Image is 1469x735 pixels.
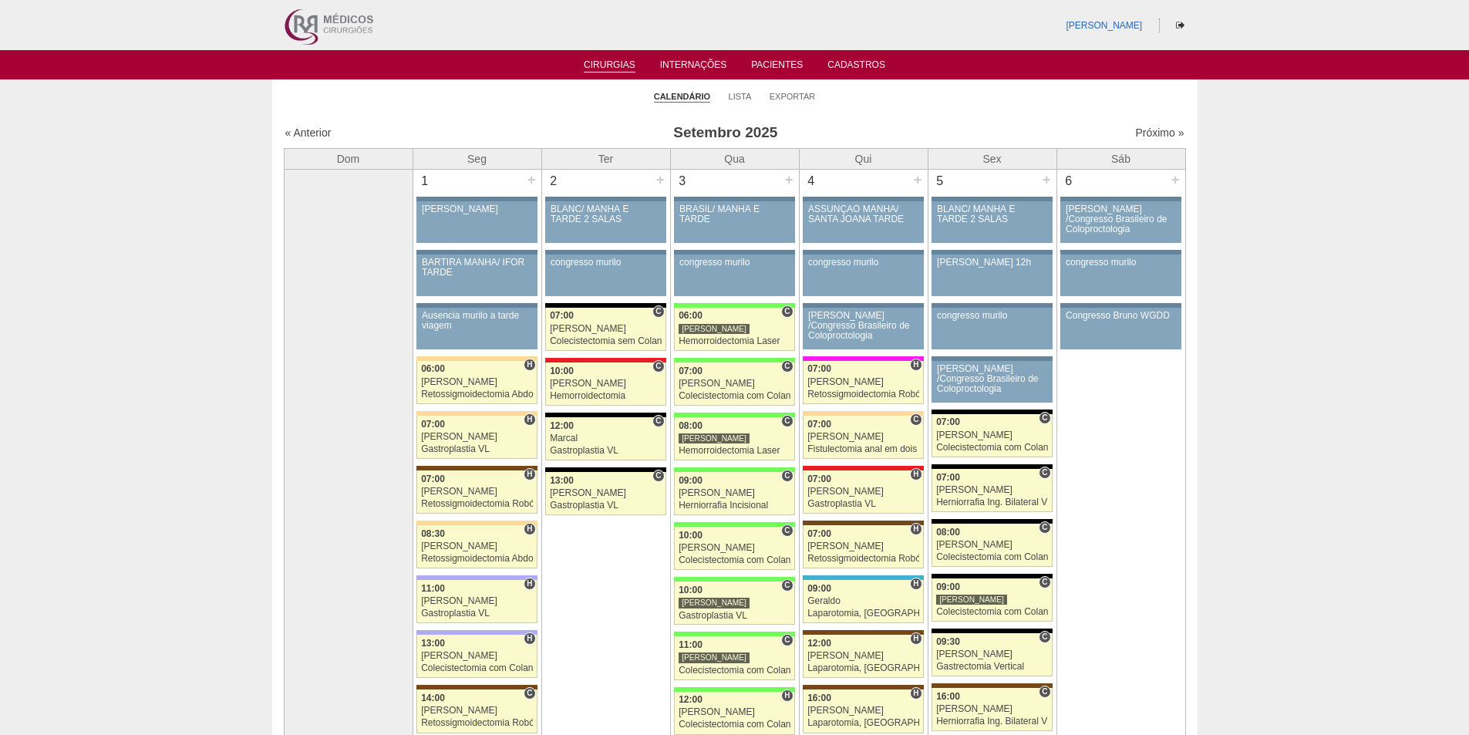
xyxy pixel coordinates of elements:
div: congresso murilo [1066,258,1176,268]
div: Retossigmoidectomia Robótica [807,554,919,564]
div: Key: Aviso [1060,250,1181,255]
div: Key: Aviso [416,250,537,255]
div: Herniorrafia Incisional [679,501,790,511]
div: Key: Aviso [674,250,794,255]
span: 12:00 [679,694,702,705]
a: C 07:00 [PERSON_NAME] Colecistectomia sem Colangiografia VL [545,308,665,351]
div: Fistulectomia anal em dois tempos [807,444,919,454]
th: Qui [799,148,928,169]
div: Key: Christóvão da Gama [416,575,537,580]
div: [PERSON_NAME] [936,430,1048,440]
div: + [525,170,538,190]
span: 08:00 [936,527,960,538]
div: Geraldo [807,596,919,606]
div: Key: Aviso [545,197,665,201]
div: Key: Blanc [545,413,665,417]
th: Qua [670,148,799,169]
div: [PERSON_NAME] [807,706,919,716]
div: Key: Bartira [416,521,537,525]
span: 07:00 [421,474,445,484]
div: Key: Brasil [674,467,794,472]
span: Consultório [781,634,793,646]
a: H 07:00 [PERSON_NAME] Gastroplastia VL [416,416,537,459]
a: H 06:00 [PERSON_NAME] Retossigmoidectomia Abdominal VL [416,361,537,404]
span: 07:00 [807,528,831,539]
div: Key: Brasil [674,303,794,308]
div: [PERSON_NAME] [679,597,750,609]
div: Key: Aviso [1060,197,1181,201]
div: [PERSON_NAME] [421,651,533,661]
span: Consultório [652,305,664,318]
a: congresso murilo [674,255,794,296]
div: Key: Pro Matre [803,356,923,361]
th: Ter [541,148,670,169]
div: Herniorrafia Ing. Bilateral VL [936,716,1048,727]
div: Colecistectomia com Colangiografia VL [679,555,790,565]
div: + [1169,170,1182,190]
div: [PERSON_NAME] /Congresso Brasileiro de Coloproctologia [937,364,1047,395]
div: Colecistectomia com Colangiografia VL [421,663,533,673]
a: [PERSON_NAME] 12h [932,255,1052,296]
span: 09:30 [936,636,960,647]
a: [PERSON_NAME] /Congresso Brasileiro de Coloproctologia [1060,201,1181,243]
span: Consultório [1039,521,1050,534]
span: 11:00 [421,583,445,594]
a: C 16:00 [PERSON_NAME] Herniorrafia Ing. Bilateral VL [932,688,1052,731]
div: Key: Aviso [803,303,923,308]
span: 10:00 [679,530,702,541]
a: H 16:00 [PERSON_NAME] Laparotomia, [GEOGRAPHIC_DATA], Drenagem, Bridas [803,689,923,733]
div: 1 [413,170,437,193]
th: Dom [284,148,413,169]
div: 6 [1057,170,1081,193]
div: Key: Aviso [416,303,537,308]
div: Colecistectomia com Colangiografia VL [936,443,1048,453]
div: [PERSON_NAME] [936,485,1048,495]
a: C 10:00 [PERSON_NAME] Hemorroidectomia [545,362,665,406]
a: H 08:30 [PERSON_NAME] Retossigmoidectomia Abdominal VL [416,525,537,568]
div: congresso murilo [808,258,918,268]
div: Key: Blanc [545,303,665,308]
span: 09:00 [936,582,960,592]
div: [PERSON_NAME] /Congresso Brasileiro de Coloproctologia [1066,204,1176,235]
div: Key: Neomater [803,575,923,580]
span: Hospital [910,468,921,480]
div: Key: Blanc [932,464,1052,469]
div: Colecistectomia com Colangiografia VL [679,391,790,401]
a: BLANC/ MANHÃ E TARDE 2 SALAS [932,201,1052,243]
div: [PERSON_NAME] [679,707,790,717]
div: Key: Aviso [932,356,1052,361]
div: Retossigmoidectomia Abdominal VL [421,554,533,564]
div: [PERSON_NAME] [421,541,533,551]
span: Hospital [910,578,921,590]
div: Key: Aviso [1060,303,1181,308]
span: Consultório [781,360,793,373]
a: [PERSON_NAME] [416,201,537,243]
div: Key: Aviso [416,197,537,201]
span: 09:00 [679,475,702,486]
i: Sair [1176,21,1184,30]
span: Consultório [652,470,664,482]
span: Consultório [781,415,793,427]
div: Retossigmoidectomia Robótica [807,389,919,400]
div: [PERSON_NAME] [421,487,533,497]
span: 06:00 [679,310,702,321]
span: Consultório [1039,467,1050,479]
a: C 08:00 [PERSON_NAME] Hemorroidectomia Laser [674,417,794,460]
a: C 11:00 [PERSON_NAME] Colecistectomia com Colangiografia VL [674,636,794,679]
div: Key: Blanc [932,574,1052,578]
a: H 07:00 [PERSON_NAME] Gastroplastia VL [803,470,923,514]
div: [PERSON_NAME] [807,541,919,551]
a: [PERSON_NAME] /Congresso Brasileiro de Coloproctologia [932,361,1052,403]
span: 07:00 [421,419,445,430]
div: [PERSON_NAME] [679,652,750,663]
div: Key: Brasil [674,413,794,417]
div: Colecistectomia sem Colangiografia VL [550,336,662,346]
div: [PERSON_NAME] [679,543,790,553]
a: C 06:00 [PERSON_NAME] Hemorroidectomia Laser [674,308,794,351]
span: 07:00 [936,472,960,483]
span: Consultório [781,524,793,537]
span: Hospital [524,359,535,371]
a: C 10:00 [PERSON_NAME] Gastroplastia VL [674,582,794,625]
div: [PERSON_NAME] [807,487,919,497]
div: [PERSON_NAME] [807,377,919,387]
